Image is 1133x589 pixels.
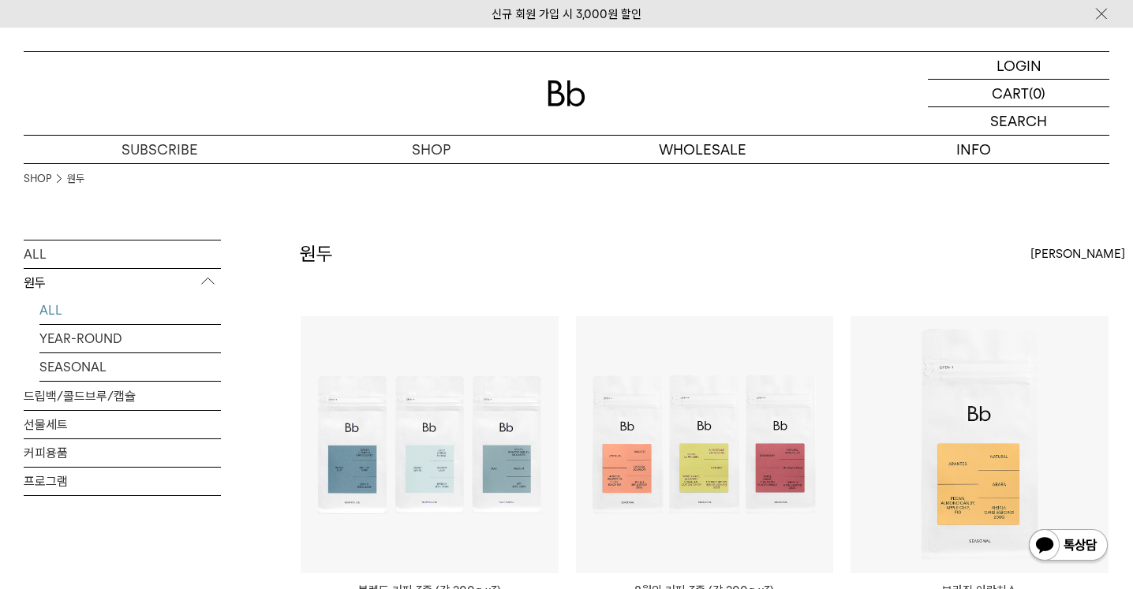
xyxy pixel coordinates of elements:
[990,107,1047,135] p: SEARCH
[39,353,221,381] a: SEASONAL
[548,80,585,106] img: 로고
[928,52,1109,80] a: LOGIN
[928,80,1109,107] a: CART (0)
[992,80,1029,106] p: CART
[1029,80,1045,106] p: (0)
[24,171,51,187] a: SHOP
[24,411,221,438] a: 선물세트
[566,136,838,163] p: WHOLESALE
[1030,244,1125,263] span: [PERSON_NAME]
[1027,527,1109,565] img: 카카오톡 채널 1:1 채팅 버튼
[997,52,1041,79] p: LOGIN
[851,316,1109,574] img: 브라질 아란치스
[24,269,221,297] p: 원두
[24,468,221,495] a: 프로그램
[24,136,295,163] a: SUBSCRIBE
[838,136,1109,163] p: INFO
[492,7,641,21] a: 신규 회원 가입 시 3,000원 할인
[24,240,221,268] a: ALL
[300,240,333,267] h2: 원두
[24,382,221,410] a: 드립백/콜드브루/캡슐
[39,296,221,324] a: ALL
[24,439,221,467] a: 커피용품
[67,171,84,187] a: 원두
[39,325,221,352] a: YEAR-ROUND
[576,316,834,574] img: 8월의 커피 3종 (각 200g x3)
[295,136,566,163] a: SHOP
[301,316,559,574] img: 블렌드 커피 3종 (각 200g x3)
